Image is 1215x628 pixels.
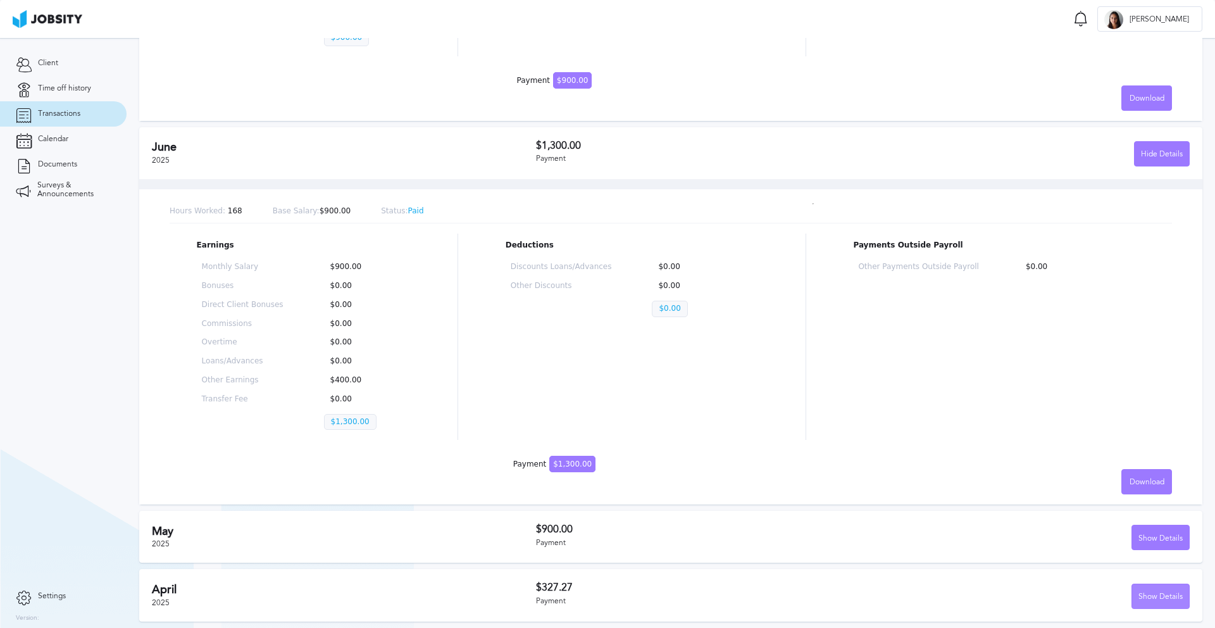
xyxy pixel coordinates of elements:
p: Paid [381,207,423,216]
div: Payment [517,77,592,85]
span: Calendar [38,135,68,144]
span: Settings [38,592,66,601]
p: $0.00 [324,320,406,329]
span: Documents [38,160,77,169]
span: 2025 [152,539,170,548]
span: Client [38,59,58,68]
button: Hide Details [1134,141,1190,166]
p: Earnings [197,241,411,250]
button: J[PERSON_NAME] [1097,6,1202,32]
p: Other Earnings [202,376,283,385]
div: Payment [536,597,863,606]
div: Show Details [1132,584,1189,610]
button: Show Details [1131,525,1190,550]
span: Base Salary: [273,206,320,215]
div: Payment [536,539,863,548]
span: Status: [381,206,408,215]
p: Other Discounts [511,282,612,291]
p: Monthly Salary [202,263,283,272]
p: $0.00 [324,301,406,310]
p: $0.00 [324,395,406,404]
p: $0.00 [652,301,687,317]
p: Discounts Loans/Advances [511,263,612,272]
p: 168 [170,207,242,216]
span: Download [1130,94,1164,103]
p: $0.00 [324,338,406,347]
div: J [1104,10,1123,29]
p: $0.00 [1019,263,1140,272]
span: Transactions [38,110,80,118]
p: Payments Outside Payroll [853,241,1145,250]
p: $0.00 [324,282,406,291]
p: $900.00 [324,263,406,272]
p: Deductions [506,241,758,250]
p: Bonuses [202,282,283,291]
img: ab4bad089aa723f57921c736e9817d99.png [13,10,82,28]
button: Show Details [1131,584,1190,609]
p: $900.00 [273,207,351,216]
span: 2025 [152,598,170,607]
div: Show Details [1132,525,1189,551]
button: Download [1121,469,1172,494]
span: $1,300.00 [549,456,595,472]
p: Commissions [202,320,283,329]
p: $400.00 [324,376,406,385]
h2: April [152,583,536,596]
span: $900.00 [553,72,592,89]
button: Download [1121,85,1172,111]
div: Payment [513,460,595,469]
h3: $1,300.00 [536,140,863,151]
span: Time off history [38,84,91,93]
span: Hours Worked: [170,206,225,215]
p: Loans/Advances [202,357,283,366]
span: Surveys & Announcements [37,181,111,199]
p: Direct Client Bonuses [202,301,283,310]
div: Hide Details [1135,142,1189,167]
p: $1,300.00 [324,414,377,430]
h3: $900.00 [536,524,863,535]
span: 2025 [152,156,170,165]
span: Download [1130,478,1164,487]
label: Version: [16,615,39,622]
span: [PERSON_NAME] [1123,15,1195,24]
p: Transfer Fee [202,395,283,404]
p: $0.00 [324,357,406,366]
p: Overtime [202,338,283,347]
h2: May [152,525,536,538]
p: Other Payments Outside Payroll [858,263,978,272]
div: Payment [536,154,863,163]
h3: $327.27 [536,582,863,593]
p: $0.00 [652,263,753,272]
p: $0.00 [652,282,753,291]
p: $900.00 [324,30,370,46]
h2: June [152,141,536,154]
